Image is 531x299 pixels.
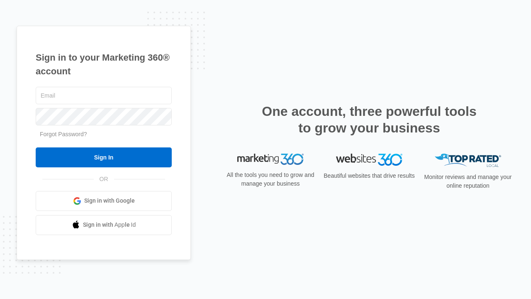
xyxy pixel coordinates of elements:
[83,221,136,229] span: Sign in with Apple Id
[84,196,135,205] span: Sign in with Google
[259,103,479,136] h2: One account, three powerful tools to grow your business
[36,87,172,104] input: Email
[36,191,172,211] a: Sign in with Google
[323,172,416,180] p: Beautiful websites that drive results
[224,171,317,188] p: All the tools you need to grow and manage your business
[336,154,402,166] img: Websites 360
[94,175,114,184] span: OR
[421,173,514,190] p: Monitor reviews and manage your online reputation
[40,131,87,137] a: Forgot Password?
[435,154,501,167] img: Top Rated Local
[36,51,172,78] h1: Sign in to your Marketing 360® account
[36,147,172,167] input: Sign In
[237,154,304,165] img: Marketing 360
[36,215,172,235] a: Sign in with Apple Id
